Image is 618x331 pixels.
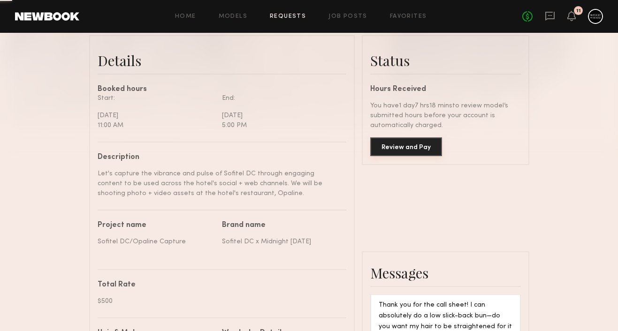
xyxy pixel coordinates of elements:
div: Project name [98,222,215,229]
button: Review and Pay [370,137,442,156]
a: Job Posts [328,14,367,20]
div: Sofitel DC x Midnight [DATE] [222,237,339,247]
div: [DATE] [222,111,339,120]
div: Booked hours [98,86,346,93]
div: Description [98,154,339,161]
div: You have 1 day 7 hrs 18 mins to review model’s submitted hours before your account is automatical... [370,101,521,130]
div: Messages [370,263,521,282]
div: 11:00 AM [98,120,215,130]
a: Home [175,14,196,20]
div: Let's capture the vibrance and pulse of Sofitel DC through engaging content to be used across the... [98,169,339,198]
div: Brand name [222,222,339,229]
div: Status [370,51,521,70]
div: End: [222,93,339,103]
div: Details [98,51,346,70]
div: Total Rate [98,281,339,289]
div: Sofitel DC/Opaline Capture [98,237,215,247]
a: Models [219,14,247,20]
div: Hours Received [370,86,521,93]
a: Requests [270,14,306,20]
div: [DATE] [98,111,215,120]
div: $500 [98,296,339,306]
div: Start: [98,93,215,103]
a: Favorites [390,14,427,20]
div: 11 [576,8,581,14]
div: 5:00 PM [222,120,339,130]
